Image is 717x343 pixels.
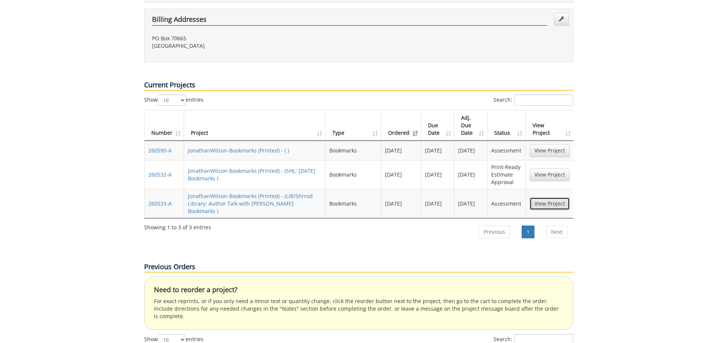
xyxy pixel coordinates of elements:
[144,80,573,91] p: Current Projects
[493,95,573,106] label: Search:
[184,110,326,141] th: Project: activate to sort column ascending
[154,297,563,320] p: For exact reprints, or if you only need a minor text or quantity change, click the reorder button...
[326,189,381,218] td: Bookmarks
[421,141,454,160] td: [DATE]
[152,42,353,50] p: [GEOGRAPHIC_DATA]
[530,197,570,210] a: View Project
[479,226,510,238] a: Previous
[144,262,573,273] p: Previous Orders
[421,110,454,141] th: Due Date: activate to sort column ascending
[326,141,381,160] td: Bookmarks
[530,168,570,181] a: View Project
[326,160,381,189] td: Bookmarks
[454,189,487,218] td: [DATE]
[381,189,421,218] td: [DATE]
[421,189,454,218] td: [DATE]
[144,221,211,231] div: Showing 1 to 3 of 3 entries
[454,110,487,141] th: Adj. Due Date: activate to sort column ascending
[381,141,421,160] td: [DATE]
[530,144,570,157] a: View Project
[148,147,172,154] a: 260590-A
[554,13,569,26] a: Edit Addresses
[158,95,186,106] select: Showentries
[188,167,315,182] a: JonathanWilson-Bookmarks (Printed) - (SHL: [DATE] Bookmarks )
[421,160,454,189] td: [DATE]
[381,110,421,141] th: Ordered: activate to sort column ascending
[148,171,172,178] a: 260532-A
[522,226,534,238] a: 1
[526,110,574,141] th: View Project: activate to sort column ascending
[188,147,289,154] a: JonathanWilson-Bookmarks (Printed) - ( )
[487,160,525,189] td: Print-Ready Estimate Approval
[326,110,381,141] th: Type: activate to sort column ascending
[145,110,184,141] th: Number: activate to sort column ascending
[148,200,172,207] a: 260533-A
[515,95,573,106] input: Search:
[154,286,563,294] h4: Need to reorder a project?
[487,110,525,141] th: Status: activate to sort column ascending
[454,141,487,160] td: [DATE]
[487,189,525,218] td: Assessment
[188,192,313,215] a: JonathanWilson-Bookmarks (Printed) - (LIB/Shrrod Library: Author Talk with [PERSON_NAME] Bookmarks )
[152,16,547,26] h4: Billing Addresses
[454,160,487,189] td: [DATE]
[144,95,204,106] label: Show entries
[152,35,353,42] p: PO Box 70665
[546,226,568,238] a: Next
[487,141,525,160] td: Assessment
[381,160,421,189] td: [DATE]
